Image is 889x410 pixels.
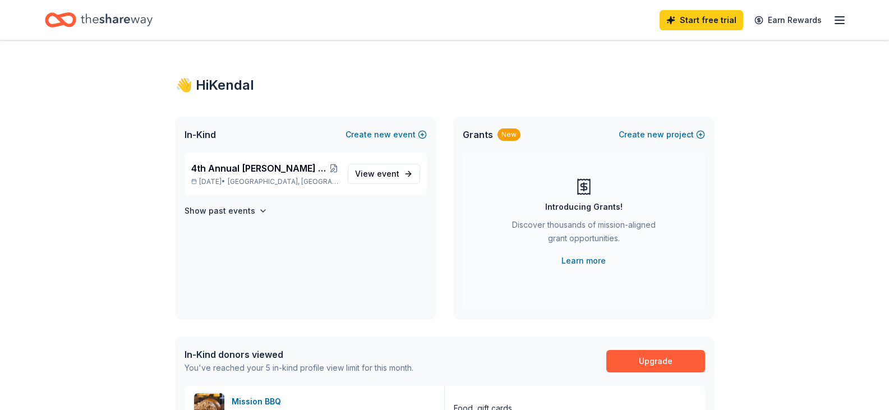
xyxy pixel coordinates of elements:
span: new [647,128,664,141]
h4: Show past events [185,204,255,218]
a: Learn more [561,254,606,268]
span: Grants [463,128,493,141]
div: Discover thousands of mission-aligned grant opportunities. [508,218,660,250]
div: New [498,128,520,141]
button: Show past events [185,204,268,218]
span: event [377,169,399,178]
a: Upgrade [606,350,705,372]
p: [DATE] • [191,177,339,186]
a: View event [348,164,420,184]
div: Mission BBQ [232,395,285,408]
div: Introducing Grants! [545,200,623,214]
span: In-Kind [185,128,216,141]
button: Createnewproject [619,128,705,141]
div: You've reached your 5 in-kind profile view limit for this month. [185,361,413,375]
span: 4th Annual [PERSON_NAME] Drive Fore A Cure Charity Golf Tournament [191,162,329,175]
div: 👋 Hi Kendal [176,76,714,94]
a: Home [45,7,153,33]
span: new [374,128,391,141]
span: View [355,167,399,181]
button: Createnewevent [346,128,427,141]
a: Earn Rewards [748,10,828,30]
a: Start free trial [660,10,743,30]
div: In-Kind donors viewed [185,348,413,361]
span: [GEOGRAPHIC_DATA], [GEOGRAPHIC_DATA] [228,177,338,186]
